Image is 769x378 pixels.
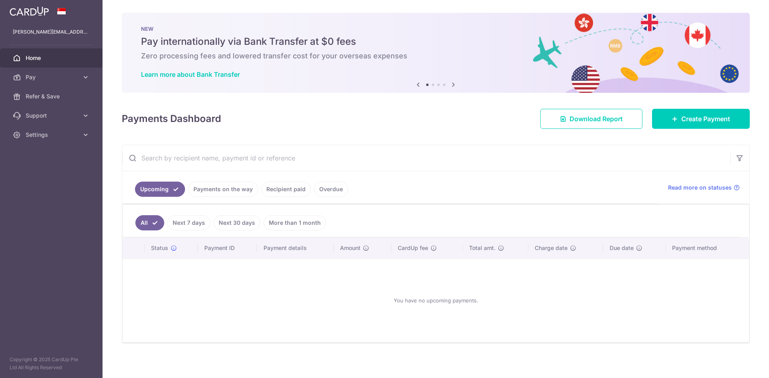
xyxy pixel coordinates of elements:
a: Overdue [314,182,348,197]
th: Payment ID [198,238,257,258]
span: Support [26,112,79,120]
span: Create Payment [681,114,730,124]
h5: Pay internationally via Bank Transfer at $0 fees [141,35,731,48]
span: Read more on statuses [668,184,732,192]
a: Read more on statuses [668,184,740,192]
p: NEW [141,26,731,32]
a: Next 30 days [213,215,260,230]
a: Next 7 days [167,215,210,230]
span: Due date [610,244,634,252]
span: Status [151,244,168,252]
span: Charge date [535,244,568,252]
a: All [135,215,164,230]
p: [PERSON_NAME][EMAIL_ADDRESS][DOMAIN_NAME] [13,28,90,36]
span: CardUp fee [398,244,428,252]
a: Learn more about Bank Transfer [141,70,240,78]
span: Amount [340,244,360,252]
span: Download Report [570,114,623,124]
span: Settings [26,131,79,139]
span: Home [26,54,79,62]
a: Create Payment [652,109,750,129]
th: Payment method [666,238,749,258]
input: Search by recipient name, payment id or reference [122,145,730,171]
img: Bank transfer banner [122,13,750,93]
span: Pay [26,73,79,81]
a: Payments on the way [188,182,258,197]
img: CardUp [10,6,49,16]
th: Payment details [257,238,334,258]
a: More than 1 month [264,215,326,230]
span: Refer & Save [26,92,79,100]
a: Recipient paid [261,182,311,197]
a: Download Report [540,109,642,129]
h6: Zero processing fees and lowered transfer cost for your overseas expenses [141,51,731,61]
span: Total amt. [469,244,495,252]
div: You have no upcoming payments. [132,265,739,336]
a: Upcoming [135,182,185,197]
h4: Payments Dashboard [122,112,221,126]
